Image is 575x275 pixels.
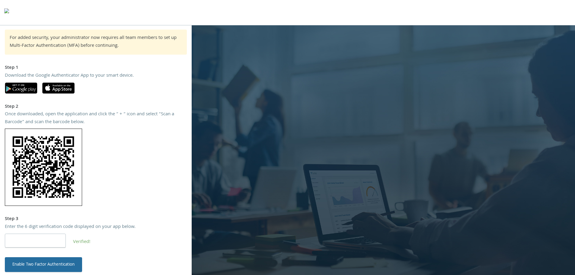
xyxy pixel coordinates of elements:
[5,215,18,223] strong: Step 3
[5,129,82,206] img: yXXG8yEUMr2AAAAAElFTkSuQmCC
[73,238,91,246] span: Verified!
[4,6,9,18] img: todyl-logo-dark.svg
[5,82,37,94] img: google-play.svg
[5,103,18,111] strong: Step 2
[42,82,75,94] img: apple-app-store.svg
[5,257,82,272] button: Enable Two Factor Authentication
[5,111,187,126] div: Once downloaded, open the application and click the “ + “ icon and select “Scan a Barcode” and sc...
[5,223,187,231] div: Enter the 6 digit verification code displayed on your app below.
[5,72,187,80] div: Download the Google Authenticator App to your smart device.
[5,64,18,72] strong: Step 1
[10,34,182,50] div: For added security, your administrator now requires all team members to set up Multi-Factor Authe...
